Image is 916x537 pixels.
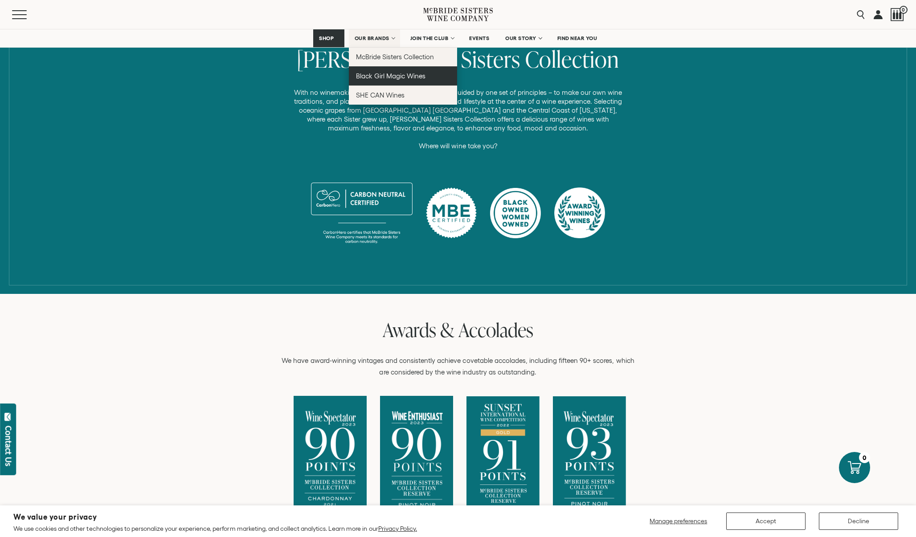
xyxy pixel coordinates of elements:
span: Sisters [461,44,520,74]
span: 0 [900,6,908,14]
p: We have award-winning vintages and consistently achieve covetable accolades, including fifteen 90... [280,355,636,378]
a: JOIN THE CLUB [405,29,459,47]
span: [PERSON_NAME] [297,44,456,74]
span: FIND NEAR YOU [557,35,597,41]
a: Black Girl Magic Wines [349,66,457,85]
p: We use cookies and other technologies to personalize your experience, perform marketing, and coll... [13,525,417,533]
button: Accept [726,513,806,530]
button: Manage preferences [644,513,713,530]
a: McBride Sisters Collection [349,47,457,66]
a: EVENTS [463,29,495,47]
span: Accolades [458,317,533,343]
span: OUR STORY [505,35,536,41]
span: Manage preferences [650,517,707,525]
span: SHOP [319,35,334,41]
button: Decline [819,513,898,530]
p: With no winemaking legacy to stand on, we set out guided by one set of principles – to make our o... [290,88,626,151]
span: Awards [383,317,436,343]
a: FIND NEAR YOU [552,29,603,47]
div: Contact Us [4,426,13,466]
div: 0 [859,452,870,463]
h2: We value your privacy [13,513,417,521]
span: & [440,317,454,343]
a: SHOP [313,29,344,47]
span: OUR BRANDS [355,35,389,41]
span: SHE CAN Wines [356,91,405,99]
span: Black Girl Magic Wines [356,72,425,80]
a: OUR STORY [499,29,547,47]
a: Privacy Policy. [378,525,417,532]
a: OUR BRANDS [349,29,400,47]
span: McBride Sisters Collection [356,53,434,61]
span: EVENTS [469,35,489,41]
span: Collection [525,44,619,74]
button: Mobile Menu Trigger [12,10,44,19]
a: SHE CAN Wines [349,85,457,105]
span: JOIN THE CLUB [410,35,449,41]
